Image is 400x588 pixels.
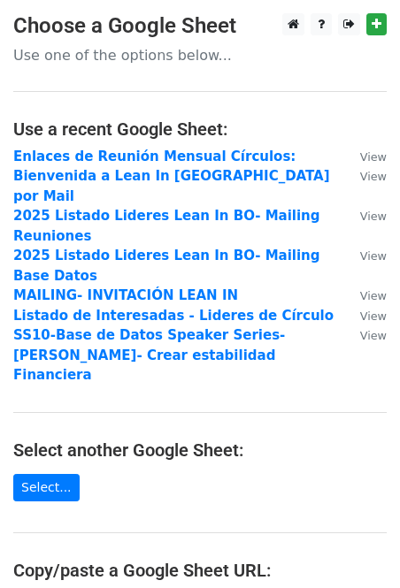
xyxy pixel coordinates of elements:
a: View [342,327,387,343]
a: Listado de Interesadas - Lideres de Círculo [13,308,334,324]
small: View [360,329,387,342]
small: View [360,150,387,164]
a: View [342,287,387,303]
h4: Select another Google Sheet: [13,439,387,461]
a: View [342,149,387,164]
a: View [342,168,387,184]
a: View [342,208,387,224]
a: 2025 Listado Lideres Lean In BO- Mailing Reuniones [13,208,320,244]
a: Bienvenida a Lean In [GEOGRAPHIC_DATA] por Mail [13,168,330,204]
a: View [342,248,387,263]
a: View [342,308,387,324]
a: MAILING- INVITACIÓN LEAN IN [13,287,238,303]
h4: Use a recent Google Sheet: [13,118,387,140]
small: View [360,249,387,263]
a: Enlaces de Reunión Mensual Círculos: [13,149,296,164]
small: View [360,210,387,223]
p: Use one of the options below... [13,46,387,65]
small: View [360,170,387,183]
h4: Copy/paste a Google Sheet URL: [13,560,387,581]
a: SS10-Base de Datos Speaker Series- [PERSON_NAME]- Crear estabilidad Financiera [13,327,285,383]
small: View [360,289,387,302]
a: 2025 Listado Lideres Lean In BO- Mailing Base Datos [13,248,320,284]
h3: Choose a Google Sheet [13,13,387,39]
a: Select... [13,474,80,501]
small: View [360,309,387,323]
